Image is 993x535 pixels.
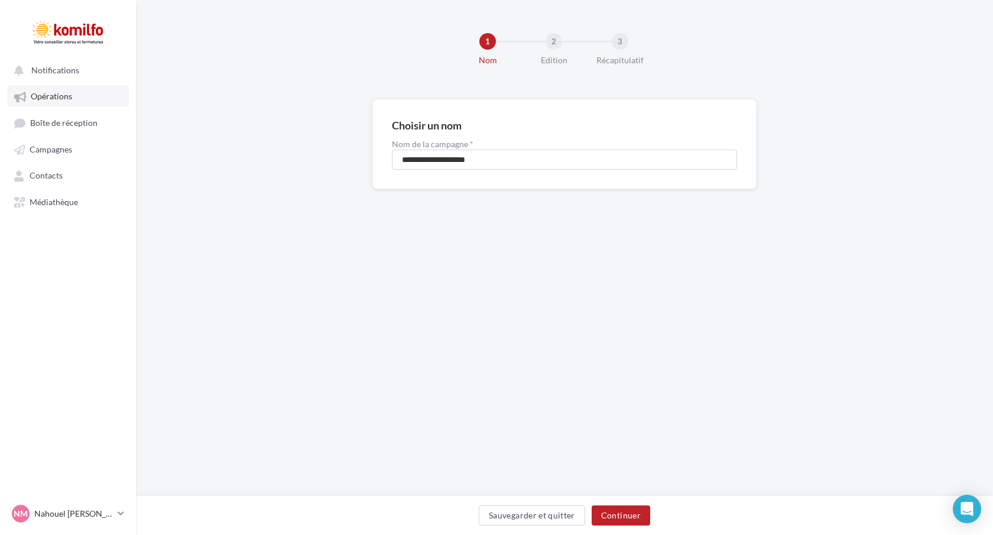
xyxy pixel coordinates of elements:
[953,495,981,523] div: Open Intercom Messenger
[612,33,628,50] div: 3
[14,508,28,520] span: NM
[34,508,113,520] p: Nahouel [PERSON_NAME]
[31,92,72,102] span: Opérations
[9,502,126,525] a: NM Nahouel [PERSON_NAME]
[7,191,129,212] a: Médiathèque
[592,505,650,526] button: Continuer
[516,54,592,66] div: Edition
[30,171,63,181] span: Contacts
[31,65,79,75] span: Notifications
[479,505,585,526] button: Sauvegarder et quitter
[7,138,129,160] a: Campagnes
[582,54,658,66] div: Récapitulatif
[479,33,496,50] div: 1
[30,144,72,154] span: Campagnes
[7,59,124,80] button: Notifications
[30,118,98,128] span: Boîte de réception
[392,120,462,131] div: Choisir un nom
[7,164,129,186] a: Contacts
[7,112,129,134] a: Boîte de réception
[30,197,78,207] span: Médiathèque
[392,140,737,148] label: Nom de la campagne *
[546,33,562,50] div: 2
[7,85,129,106] a: Opérations
[450,54,525,66] div: Nom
